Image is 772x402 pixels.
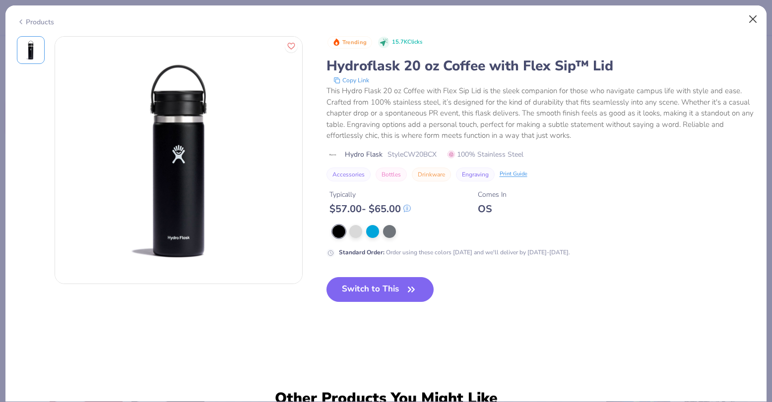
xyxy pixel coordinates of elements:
img: Front [19,38,43,62]
div: Hydroflask 20 oz Coffee with Flex Sip™ Lid [326,57,756,75]
div: OS [478,203,507,215]
button: Bottles [376,168,407,181]
div: This Hydro Flask 20 oz Coffee with Flex Sip Lid is the sleek companion for those who navigate cam... [326,85,756,141]
button: Like [285,40,298,53]
button: Drinkware [412,168,451,181]
button: Switch to This [326,277,434,302]
img: Trending sort [332,38,340,46]
button: Engraving [456,168,495,181]
span: Trending [342,40,367,45]
span: 100% Stainless Steel [448,149,523,160]
div: Print Guide [500,170,527,178]
div: Comes In [478,189,507,200]
img: brand logo [326,151,340,159]
div: Order using these colors [DATE] and we'll deliver by [DATE]-[DATE]. [339,248,570,257]
button: Badge Button [327,36,372,49]
div: Typically [329,189,411,200]
img: Front [55,37,302,284]
strong: Standard Order : [339,248,385,256]
div: Products [17,17,54,27]
button: Close [744,10,763,29]
button: Accessories [326,168,371,181]
button: copy to clipboard [330,75,372,85]
span: Style CW20BCX [387,149,437,160]
span: 15.7K Clicks [392,38,422,47]
div: $ 57.00 - $ 65.00 [329,203,411,215]
span: Hydro Flask [345,149,383,160]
